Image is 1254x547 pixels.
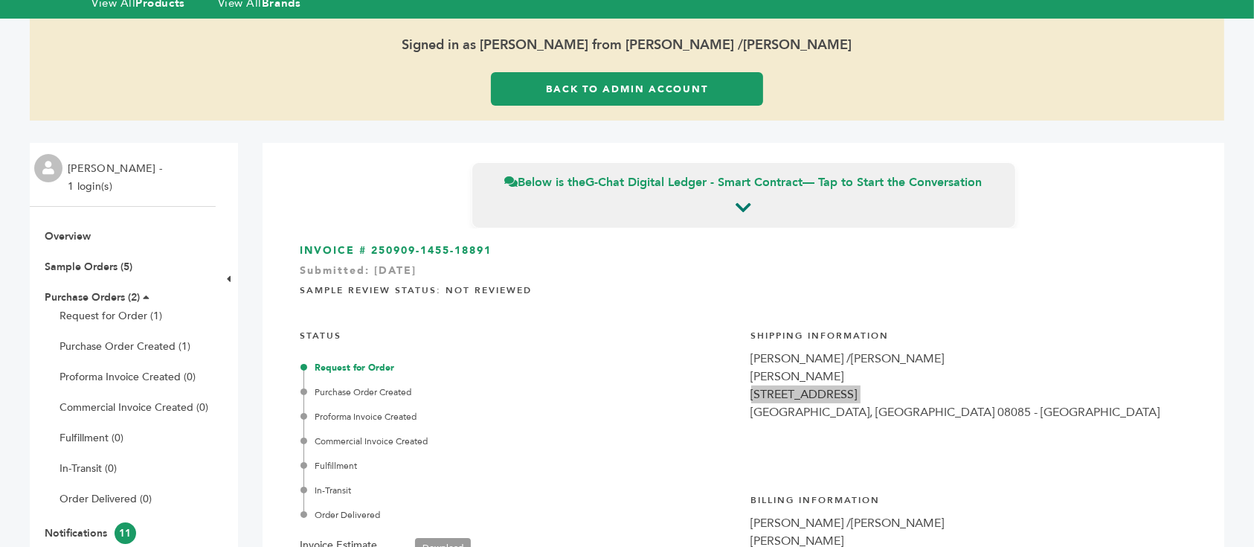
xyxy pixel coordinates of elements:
[751,350,1188,368] div: [PERSON_NAME] /[PERSON_NAME]
[303,435,736,448] div: Commercial Invoice Created
[68,160,166,196] li: [PERSON_NAME] - 1 login(s)
[303,361,736,374] div: Request for Order
[60,400,208,415] a: Commercial Invoice Created (0)
[751,368,1188,386] div: [PERSON_NAME]
[751,403,1188,421] div: [GEOGRAPHIC_DATA], [GEOGRAPHIC_DATA] 08085 - [GEOGRAPHIC_DATA]
[34,154,62,182] img: profile.png
[60,309,162,323] a: Request for Order (1)
[300,263,1187,286] div: Submitted: [DATE]
[300,273,1187,304] h4: Sample Review Status: Not Reviewed
[60,461,117,476] a: In-Transit (0)
[45,229,91,243] a: Overview
[491,72,762,106] a: Back to Admin Account
[60,339,190,354] a: Purchase Order Created (1)
[303,386,736,399] div: Purchase Order Created
[300,319,736,350] h4: STATUS
[30,19,1224,72] span: Signed in as [PERSON_NAME] from [PERSON_NAME] /[PERSON_NAME]
[45,526,136,540] a: Notifications11
[751,483,1188,514] h4: Billing Information
[60,431,123,445] a: Fulfillment (0)
[586,174,803,191] strong: G-Chat Digital Ledger - Smart Contract
[45,290,140,304] a: Purchase Orders (2)
[751,319,1188,350] h4: Shipping Information
[303,508,736,522] div: Order Delivered
[303,410,736,423] div: Proforma Invoice Created
[60,492,152,506] a: Order Delivered (0)
[45,260,132,274] a: Sample Orders (5)
[751,514,1188,532] div: [PERSON_NAME] /[PERSON_NAME]
[303,459,736,473] div: Fulfillment
[115,522,136,544] span: 11
[300,243,1187,258] h3: INVOICE # 250909-1455-18891
[303,484,736,497] div: In-Transit
[751,386,1188,403] div: [STREET_ADDRESS]
[60,370,196,384] a: Proforma Invoice Created (0)
[505,174,983,191] span: Below is the — Tap to Start the Conversation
